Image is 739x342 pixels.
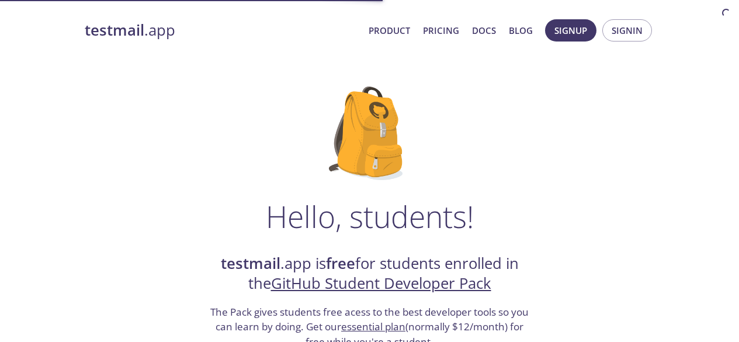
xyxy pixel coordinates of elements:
[612,23,643,38] span: Signin
[341,320,405,333] a: essential plan
[545,19,596,42] button: Signup
[85,20,144,40] strong: testmail
[329,87,410,180] img: github-student-backpack.png
[221,253,280,274] strong: testmail
[509,23,533,38] a: Blog
[423,23,459,38] a: Pricing
[266,199,474,234] h1: Hello, students!
[271,273,491,293] a: GitHub Student Developer Pack
[326,253,355,274] strong: free
[369,23,410,38] a: Product
[602,19,652,42] button: Signin
[209,254,530,294] h2: .app is for students enrolled in the
[85,20,359,40] a: testmail.app
[472,23,496,38] a: Docs
[554,23,587,38] span: Signup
